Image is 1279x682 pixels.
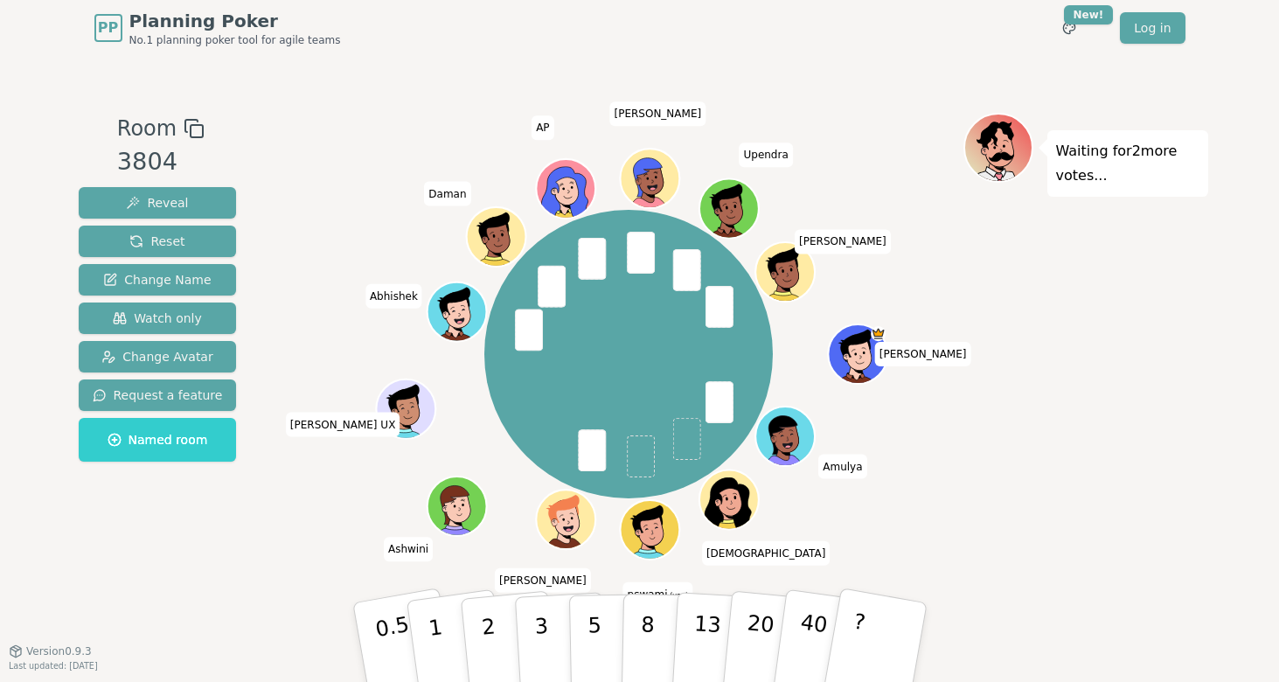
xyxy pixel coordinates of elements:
[1120,12,1185,44] a: Log in
[79,379,237,411] button: Request a feature
[532,115,553,140] span: Click to change your name
[871,326,886,341] span: Gajendra is the host
[108,431,208,449] span: Named room
[117,144,205,180] div: 3804
[609,101,706,126] span: Click to change your name
[622,502,678,558] button: Click to change your avatar
[818,455,866,479] span: Click to change your name
[26,644,92,658] span: Version 0.9.3
[93,386,223,404] span: Request a feature
[117,113,177,144] span: Room
[384,537,433,561] span: Click to change your name
[129,233,184,250] span: Reset
[98,17,118,38] span: PP
[795,230,891,254] span: Click to change your name
[101,348,213,365] span: Change Avatar
[702,541,830,566] span: Click to change your name
[739,143,792,167] span: Click to change your name
[129,33,341,47] span: No.1 planning poker tool for agile teams
[79,418,237,462] button: Named room
[126,194,188,212] span: Reveal
[113,310,202,327] span: Watch only
[79,187,237,219] button: Reveal
[875,342,971,366] span: Click to change your name
[1064,5,1114,24] div: New!
[79,264,237,296] button: Change Name
[94,9,341,47] a: PPPlanning PokerNo.1 planning poker tool for agile teams
[1056,139,1199,188] p: Waiting for 2 more votes...
[365,284,422,309] span: Click to change your name
[1053,12,1085,44] button: New!
[286,413,400,437] span: Click to change your name
[623,582,693,607] span: Click to change your name
[79,303,237,334] button: Watch only
[79,226,237,257] button: Reset
[9,661,98,671] span: Last updated: [DATE]
[495,568,591,593] span: Click to change your name
[9,644,92,658] button: Version0.9.3
[668,592,689,600] span: (you)
[424,182,470,206] span: Click to change your name
[129,9,341,33] span: Planning Poker
[103,271,211,289] span: Change Name
[79,341,237,372] button: Change Avatar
